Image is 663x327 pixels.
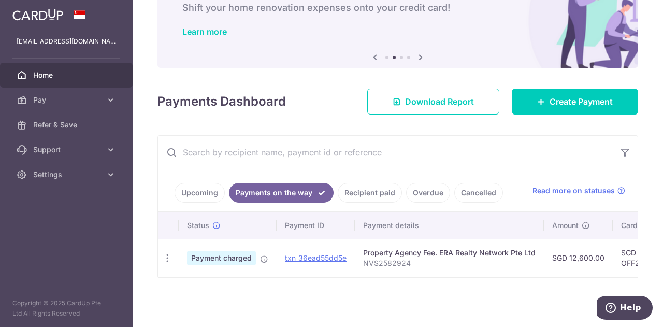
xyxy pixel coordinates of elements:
span: Amount [552,220,579,231]
a: Read more on statuses [532,186,625,196]
span: Support [33,145,102,155]
p: [EMAIL_ADDRESS][DOMAIN_NAME] [17,36,116,47]
span: CardUp fee [621,220,660,231]
td: SGD 12,600.00 [544,239,613,277]
iframe: Opens a widget where you can find more information [597,296,653,322]
a: Download Report [367,89,499,115]
span: Status [187,220,209,231]
span: Refer & Save [33,120,102,130]
a: Recipient paid [338,183,402,203]
span: Settings [33,169,102,180]
span: Pay [33,95,102,105]
a: Upcoming [175,183,225,203]
span: Download Report [405,95,474,108]
input: Search by recipient name, payment id or reference [158,136,613,169]
p: NVS2582924 [363,258,536,268]
span: Create Payment [550,95,613,108]
div: Property Agency Fee. ERA Realty Network Pte Ltd [363,248,536,258]
span: Home [33,70,102,80]
a: txn_36ead55dd5e [285,253,347,262]
h4: Payments Dashboard [157,92,286,111]
a: Overdue [406,183,450,203]
a: Learn more [182,26,227,37]
h6: Shift your home renovation expenses onto your credit card! [182,2,613,14]
th: Payment ID [277,212,355,239]
th: Payment details [355,212,544,239]
img: CardUp [12,8,63,21]
a: Create Payment [512,89,638,115]
a: Payments on the way [229,183,334,203]
span: Read more on statuses [532,186,615,196]
a: Cancelled [454,183,503,203]
span: Payment charged [187,251,256,265]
